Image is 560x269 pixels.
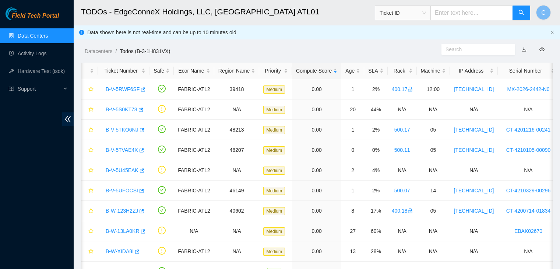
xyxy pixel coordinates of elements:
span: check-circle [158,125,166,133]
td: FABRIC-ATL2 [174,160,214,181]
a: B-V-5TKO6NJ [106,127,138,133]
a: B-V-5TVAE4X [106,147,138,153]
td: N/A [450,160,498,181]
span: star [88,147,94,153]
a: CT-4201216-00241 [506,127,551,133]
td: N/A [388,221,417,241]
span: exclamation-circle [158,166,166,174]
td: 05 [417,140,450,160]
input: Search [445,45,505,53]
td: 2 [341,160,364,181]
span: check-circle [158,146,166,153]
span: double-left [62,112,74,126]
td: FABRIC-ATL2 [174,181,214,201]
button: download [516,43,532,55]
td: 0.00 [292,181,341,201]
td: 27 [341,221,364,241]
td: 13 [341,241,364,262]
a: [TECHNICAL_ID] [454,188,494,193]
span: check-circle [158,206,166,214]
td: FABRIC-ATL2 [174,241,214,262]
a: [TECHNICAL_ID] [454,127,494,133]
td: 48213 [214,120,260,140]
td: N/A [498,99,559,120]
a: download [521,46,526,52]
button: star [85,164,94,176]
span: Support [18,81,61,96]
span: Medium [263,146,285,154]
td: 60% [364,221,387,241]
span: star [88,208,94,214]
a: [TECHNICAL_ID] [454,147,494,153]
td: FABRIC-ATL2 [174,201,214,221]
td: FABRIC-ATL2 [174,140,214,160]
td: N/A [214,160,260,181]
span: star [88,107,94,113]
td: 8 [341,201,364,221]
a: B-V-5RWF6SF [106,86,140,92]
td: N/A [498,160,559,181]
span: Medium [263,207,285,215]
td: N/A [214,241,260,262]
span: Medium [263,187,285,195]
td: N/A [174,221,214,241]
td: N/A [388,160,417,181]
a: B-W-XIDA8I [106,248,134,254]
td: 17% [364,201,387,221]
button: star [85,185,94,196]
td: 39418 [214,79,260,99]
a: 400.18lock [392,208,413,214]
span: check-circle [158,85,166,92]
td: N/A [417,99,450,120]
td: 0.00 [292,201,341,221]
span: lock [408,208,413,213]
td: 44% [364,99,387,120]
td: 05 [417,201,450,221]
td: 1 [341,79,364,99]
td: N/A [450,241,498,262]
a: Datacenters [85,48,112,54]
td: N/A [450,221,498,241]
td: N/A [388,99,417,120]
td: 48207 [214,140,260,160]
button: star [85,104,94,115]
button: close [550,30,554,35]
span: eye [539,47,545,52]
td: N/A [450,99,498,120]
span: Medium [263,227,285,235]
span: Field Tech Portal [12,13,59,20]
a: 500.11 [394,147,410,153]
td: N/A [214,221,260,241]
td: FABRIC-ATL2 [174,99,214,120]
span: Medium [263,85,285,94]
a: CT-4210105-00090 [506,147,551,153]
a: Data Centers [18,33,48,39]
td: 4% [364,160,387,181]
a: Akamai TechnologiesField Tech Portal [6,13,59,23]
td: 28% [364,241,387,262]
a: MX-2026-2442-N0 [507,86,549,92]
a: CT-4210329-00296 [506,188,551,193]
td: N/A [417,221,450,241]
a: 500.17 [394,127,410,133]
a: Activity Logs [18,50,47,56]
td: 46149 [214,181,260,201]
span: Medium [263,248,285,256]
td: 0.00 [292,79,341,99]
span: Ticket ID [380,7,426,18]
a: EBAK02670 [514,228,542,234]
button: star [85,83,94,95]
span: exclamation-circle [158,227,166,234]
span: Medium [263,167,285,175]
td: 0.00 [292,140,341,160]
a: B-V-5S0KT78 [106,106,137,112]
td: 0.00 [292,221,341,241]
td: 2% [364,79,387,99]
td: 0.00 [292,241,341,262]
td: 0.00 [292,160,341,181]
a: Todos (B-3-1H831VX) [120,48,170,54]
button: star [85,124,94,136]
a: B-V-5U45EAK [106,167,138,173]
span: star [88,188,94,194]
span: star [88,249,94,255]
